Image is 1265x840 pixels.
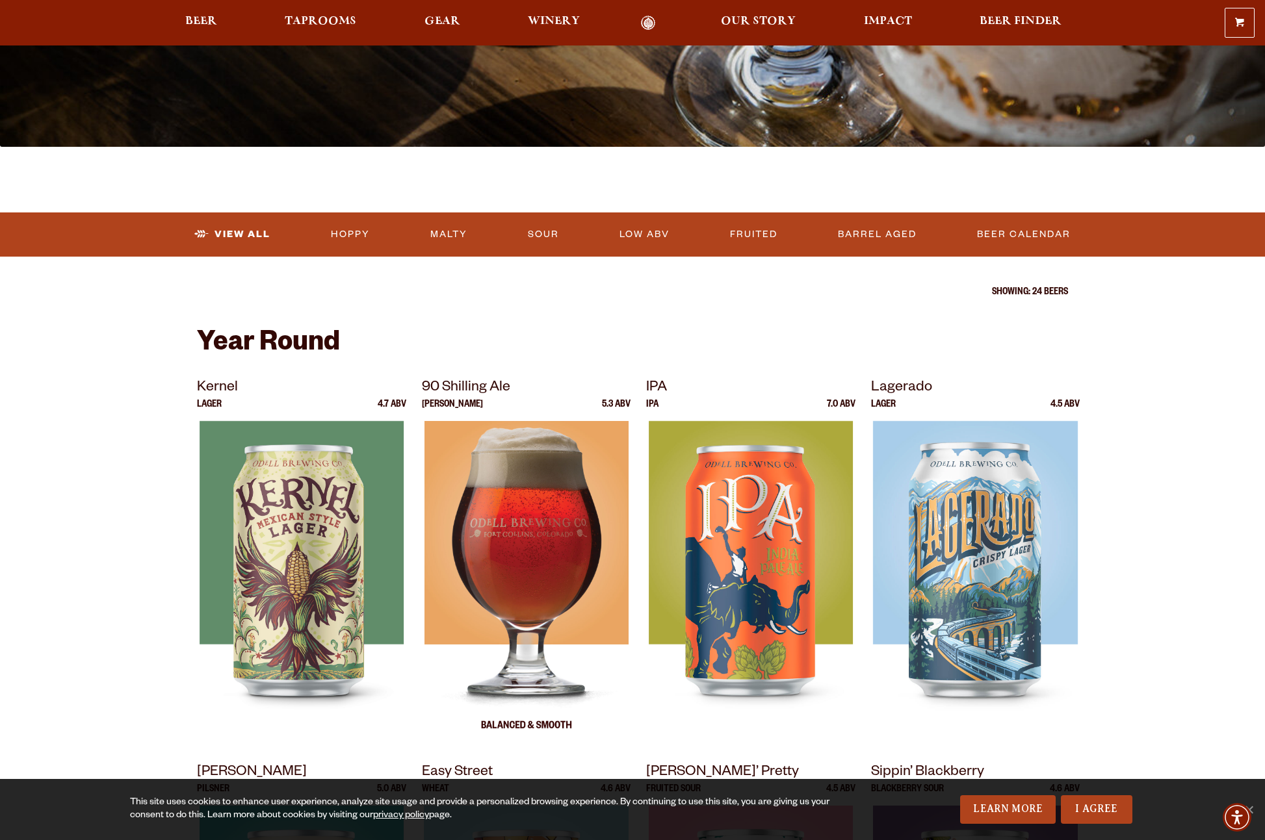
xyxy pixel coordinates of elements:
p: [PERSON_NAME]’ Pretty [646,761,855,785]
p: 4.7 ABV [378,400,406,421]
img: IPA [649,421,853,746]
p: 5.3 ABV [602,400,631,421]
span: Beer Finder [980,16,1062,27]
a: 90 Shilling Ale [PERSON_NAME] 5.3 ABV 90 Shilling Ale 90 Shilling Ale [422,377,631,746]
p: 90 Shilling Ale [422,377,631,400]
div: Accessibility Menu [1223,803,1251,832]
a: Our Story [712,16,804,31]
a: Beer [177,16,226,31]
p: Lager [197,400,222,421]
p: Lagerado [871,377,1080,400]
a: Fruited [725,220,783,249]
span: Our Story [721,16,796,27]
a: Lagerado Lager 4.5 ABV Lagerado Lagerado [871,377,1080,746]
img: 90 Shilling Ale [424,421,628,746]
a: Taprooms [276,16,365,31]
a: Learn More [960,795,1056,824]
span: Gear [424,16,460,27]
span: Beer [185,16,217,27]
p: Easy Street [422,761,631,785]
p: Sippin’ Blackberry [871,761,1080,785]
a: Impact [855,16,920,31]
span: Taprooms [285,16,356,27]
a: Low ABV [614,220,675,249]
p: Showing: 24 Beers [197,288,1068,298]
a: IPA IPA 7.0 ABV IPA IPA [646,377,855,746]
a: Hoppy [326,220,375,249]
p: Lager [871,400,896,421]
a: View All [189,220,276,249]
a: Kernel Lager 4.7 ABV Kernel Kernel [197,377,406,746]
a: Sour [523,220,564,249]
a: Winery [519,16,588,31]
a: Beer Calendar [972,220,1076,249]
span: Impact [864,16,912,27]
a: Gear [416,16,469,31]
h2: Year Round [197,329,1068,361]
p: [PERSON_NAME] [197,761,406,785]
img: Lagerado [873,421,1077,746]
p: 7.0 ABV [827,400,855,421]
p: IPA [646,377,855,400]
span: Winery [528,16,580,27]
a: privacy policy [373,811,429,821]
img: Kernel [200,421,404,746]
a: Odell Home [623,16,672,31]
a: Malty [425,220,473,249]
a: Barrel Aged [833,220,922,249]
p: Kernel [197,377,406,400]
a: Beer Finder [971,16,1070,31]
p: 4.5 ABV [1050,400,1080,421]
p: IPA [646,400,659,421]
p: [PERSON_NAME] [422,400,483,421]
a: I Agree [1061,795,1132,824]
div: This site uses cookies to enhance user experience, analyze site usage and provide a personalized ... [130,796,850,822]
